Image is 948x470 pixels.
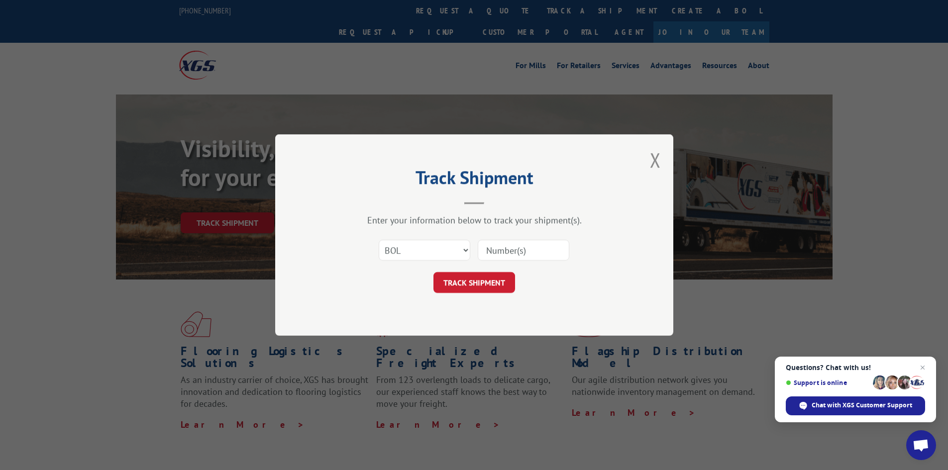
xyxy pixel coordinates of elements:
[325,171,624,189] h2: Track Shipment
[478,240,569,261] input: Number(s)
[786,379,869,386] span: Support is online
[650,147,661,173] button: Close modal
[812,401,912,410] span: Chat with XGS Customer Support
[786,396,925,415] span: Chat with XGS Customer Support
[433,272,515,293] button: TRACK SHIPMENT
[906,430,936,460] a: Open chat
[325,214,624,226] div: Enter your information below to track your shipment(s).
[786,364,925,372] span: Questions? Chat with us!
